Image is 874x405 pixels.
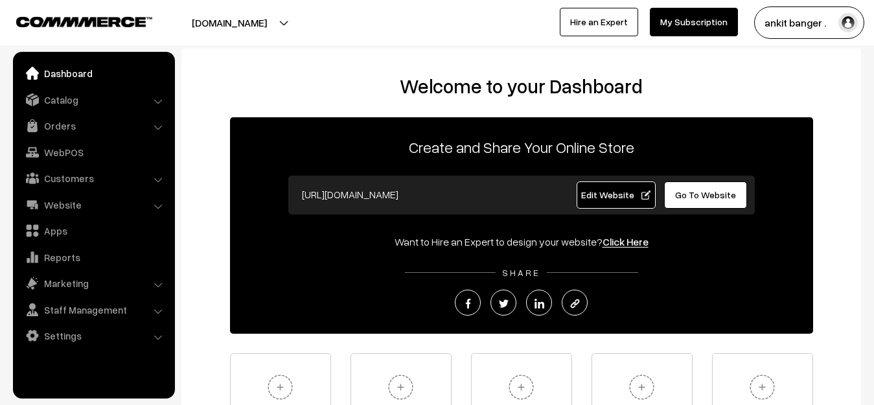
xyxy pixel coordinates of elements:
a: Hire an Expert [560,8,638,36]
a: Staff Management [16,298,170,321]
a: Reports [16,246,170,269]
a: Go To Website [664,181,748,209]
a: WebPOS [16,141,170,164]
img: plus.svg [262,369,298,405]
a: Apps [16,219,170,242]
a: Customers [16,167,170,190]
img: plus.svg [383,369,419,405]
a: Click Here [603,235,649,248]
a: Orders [16,114,170,137]
img: plus.svg [744,369,780,405]
a: Dashboard [16,62,170,85]
img: plus.svg [624,369,660,405]
button: ankit banger . [754,6,864,39]
a: Marketing [16,272,170,295]
span: Go To Website [675,189,736,200]
h2: Welcome to your Dashboard [194,75,848,98]
a: Catalog [16,88,170,111]
p: Create and Share Your Online Store [230,135,813,159]
a: Edit Website [577,181,656,209]
a: My Subscription [650,8,738,36]
span: Edit Website [581,189,650,200]
a: COMMMERCE [16,13,130,29]
a: Website [16,193,170,216]
span: SHARE [496,267,547,278]
img: plus.svg [503,369,539,405]
a: Settings [16,324,170,347]
img: COMMMERCE [16,17,152,27]
button: [DOMAIN_NAME] [146,6,312,39]
img: user [838,13,858,32]
div: Want to Hire an Expert to design your website? [230,234,813,249]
